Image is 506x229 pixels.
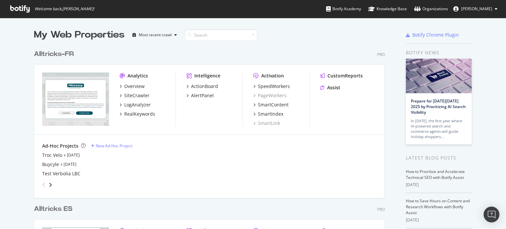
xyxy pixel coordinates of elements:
div: Alltricks ES [34,204,72,214]
div: Open Intercom Messenger [484,207,499,222]
div: Intelligence [194,72,220,79]
a: Troc Velo [42,152,62,158]
button: [PERSON_NAME] [448,4,503,14]
a: SmartLink [253,120,280,127]
div: Assist [327,84,340,91]
a: New Ad-Hoc Project [91,143,132,149]
a: SiteCrawler [120,92,150,99]
a: PageWorkers [253,92,287,99]
div: Activation [261,72,284,79]
span: Antonin Anger [461,6,492,12]
a: SpeedWorkers [253,83,290,90]
div: Organizations [414,6,448,12]
a: RealKeywords [120,111,155,117]
div: angle-right [48,182,53,188]
a: Alltricks-FR [34,49,76,59]
div: LogAnalyzer [124,101,151,108]
div: Most recent crawl [139,33,172,37]
a: Overview [120,83,145,90]
div: SmartIndex [258,111,283,117]
a: Prepare for [DATE][DATE] 2025 by Prioritizing AI Search Visibility [411,98,466,115]
a: How to Prioritize and Accelerate Technical SEO with Botify Assist [406,169,465,180]
a: Test Verbolia LBC [42,170,80,177]
button: Most recent crawl [130,30,180,40]
a: Buycyle [42,161,59,168]
div: [DATE] [406,182,472,188]
div: Botify Academy [326,6,361,12]
div: Ad-Hoc Projects [42,143,78,149]
div: Overview [124,83,145,90]
div: Alltricks-FR [34,49,74,59]
div: Latest Blog Posts [406,154,472,161]
a: ActionBoard [186,83,218,90]
div: Pro [377,52,385,57]
div: RealKeywords [124,111,155,117]
div: ActionBoard [191,83,218,90]
a: How to Save Hours on Content and Research Workflows with Botify Assist [406,198,470,215]
a: LogAnalyzer [120,101,151,108]
div: Botify news [406,49,472,56]
div: AlertPanel [191,92,214,99]
a: Alltricks ES [34,204,75,214]
a: Botify Chrome Plugin [406,32,459,38]
a: [DATE] [64,161,76,167]
div: SiteCrawler [124,92,150,99]
a: SmartContent [253,101,289,108]
div: Analytics [127,72,148,79]
a: Assist [320,84,340,91]
img: Prepare for Black Friday 2025 by Prioritizing AI Search Visibility [406,59,472,93]
input: Search [185,29,257,41]
div: Knowledge Base [368,6,407,12]
a: CustomReports [320,72,363,79]
div: Pro [377,207,385,212]
div: SpeedWorkers [258,83,290,90]
div: CustomReports [327,72,363,79]
div: My Web Properties [34,28,125,42]
img: alltricks.fr [42,72,109,126]
div: [DATE] [406,217,472,223]
a: SmartIndex [253,111,283,117]
div: In [DATE], the first year where AI-powered search and commerce agents will guide holiday shoppers… [411,118,467,139]
div: angle-left [40,180,48,190]
a: [DATE] [67,152,80,158]
span: Welcome back, [PERSON_NAME] ! [35,6,94,12]
div: SmartContent [258,101,289,108]
a: AlertPanel [186,92,214,99]
div: Botify Chrome Plugin [412,32,459,38]
div: New Ad-Hoc Project [96,143,132,149]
